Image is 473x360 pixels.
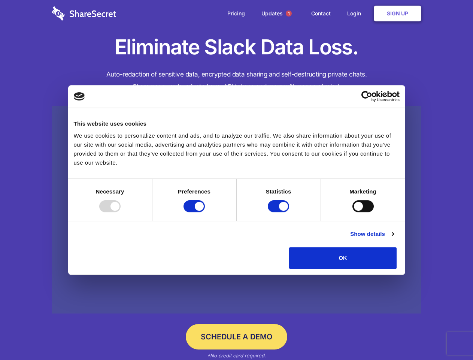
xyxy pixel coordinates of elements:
a: Pricing [220,2,252,25]
span: 1 [286,10,292,16]
strong: Marketing [349,188,376,195]
strong: Necessary [96,188,124,195]
div: We use cookies to personalize content and ads, and to analyze our traffic. We also share informat... [74,131,400,167]
img: logo-wordmark-white-trans-d4663122ce5f474addd5e946df7df03e33cb6a1c49d2221995e7729f52c070b2.svg [52,6,116,21]
div: This website uses cookies [74,119,400,128]
h1: Eliminate Slack Data Loss. [52,34,421,61]
a: Schedule a Demo [186,324,287,349]
a: Show details [350,229,394,238]
a: Contact [304,2,338,25]
strong: Preferences [178,188,210,195]
img: logo [74,92,85,100]
strong: Statistics [266,188,291,195]
a: Login [340,2,372,25]
em: *No credit card required. [207,352,266,358]
a: Sign Up [374,6,421,21]
button: OK [289,247,397,269]
a: Usercentrics Cookiebot - opens in a new window [334,91,400,102]
a: Wistia video thumbnail [52,106,421,314]
h4: Auto-redaction of sensitive data, encrypted data sharing and self-destructing private chats. Shar... [52,68,421,93]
